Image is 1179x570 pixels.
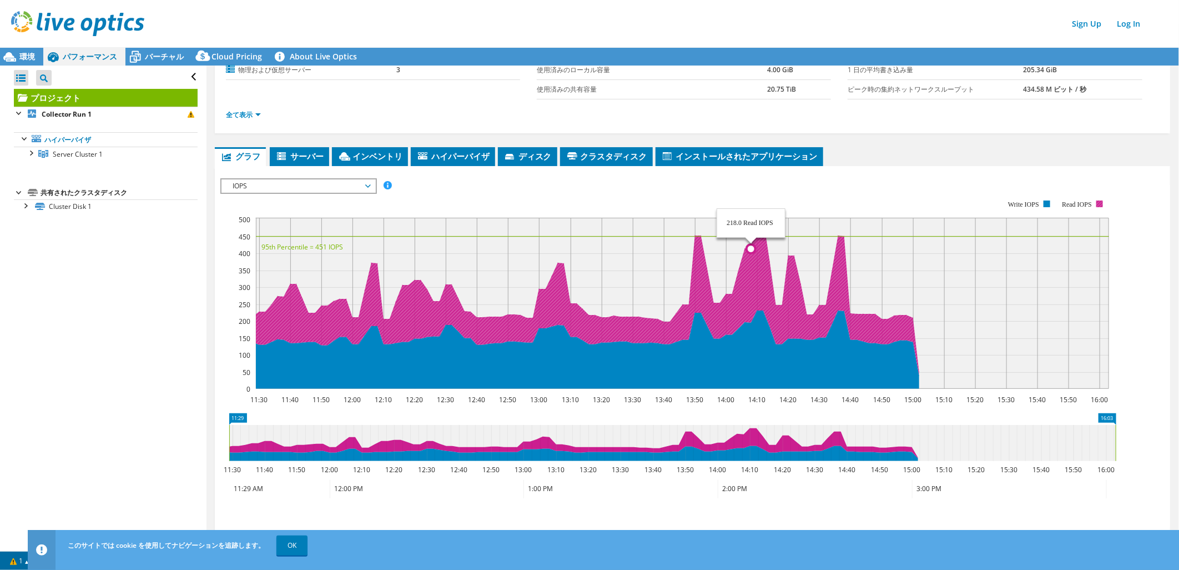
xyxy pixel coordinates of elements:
text: Read IOPS [1062,201,1092,208]
text: 14:30 [806,465,823,474]
text: 12:50 [482,465,500,474]
text: 14:50 [873,395,890,404]
div: 共有されたクラスタディスク [41,186,198,199]
text: 13:50 [686,395,703,404]
text: 11:50 [288,465,305,474]
text: 15:00 [904,395,921,404]
text: 14:10 [741,465,758,474]
text: 15:20 [966,395,984,404]
text: 15:50 [1060,395,1077,404]
a: プロジェクト [14,89,198,107]
b: 20.75 TiB [768,84,797,94]
text: 11:30 [250,395,268,404]
a: Cluster Disk 1 [14,199,198,214]
label: 1 日の平均書き込み量 [848,64,1023,76]
a: Sign Up [1066,16,1107,32]
text: 12:20 [385,465,402,474]
text: 16:00 [1091,395,1108,404]
text: 13:10 [562,395,579,404]
text: 400 [239,249,250,258]
text: 15:20 [968,465,985,474]
text: 95th Percentile = 451 IOPS [261,242,343,252]
span: バーチャル [145,51,184,62]
text: 15:30 [997,395,1015,404]
b: 3 [396,65,400,74]
text: 16:00 [1097,465,1115,474]
text: 13:10 [547,465,565,474]
label: ピーク時の集約ネットワークスループット [848,84,1023,95]
span: クラスタディスク [566,151,647,162]
b: Collector Run 1 [42,109,92,119]
text: 13:00 [530,395,547,404]
text: 11:50 [313,395,330,404]
a: 1 [2,554,37,568]
text: 15:40 [1032,465,1050,474]
text: 12:10 [375,395,392,404]
text: 15:40 [1029,395,1046,404]
text: 13:00 [515,465,532,474]
text: 14:40 [838,465,855,474]
text: 350 [239,266,250,276]
text: 300 [239,283,250,292]
a: Log In [1111,16,1146,32]
label: 使用済みのローカル容量 [537,64,767,76]
text: 14:40 [842,395,859,404]
text: 14:10 [748,395,765,404]
text: 14:20 [779,395,797,404]
span: サーバー [275,151,324,162]
label: 物理および仮想サーバー [226,64,396,76]
text: 200 [239,317,250,326]
text: 12:30 [437,395,454,404]
b: 205.34 GiB [1024,65,1057,74]
span: Cloud Pricing [211,51,262,62]
span: IOPS [227,179,370,193]
span: パフォーマンス [63,51,117,62]
text: 12:50 [499,395,516,404]
text: 12:30 [418,465,435,474]
text: 500 [239,215,250,224]
label: 使用済みの共有容量 [537,84,767,95]
text: 14:20 [774,465,791,474]
span: インベントリ [337,151,402,162]
text: 12:00 [344,395,361,404]
span: ハイパーバイザ [416,151,490,162]
text: 14:50 [871,465,888,474]
text: 100 [239,351,250,360]
text: 150 [239,334,250,343]
text: 15:10 [935,395,953,404]
a: OK [276,536,308,556]
span: インストールされたアプリケーション [661,151,818,162]
text: 15:10 [935,465,953,474]
text: 11:40 [256,465,273,474]
a: About Live Optics [270,48,365,66]
text: 15:30 [1000,465,1017,474]
a: 全て表示 [226,110,261,119]
text: 0 [246,384,250,394]
span: このサイトでは cookie を使用してナビゲーションを追跡します。 [68,541,265,550]
a: ハイパーバイザ [14,132,198,147]
text: 12:00 [321,465,338,474]
text: 13:30 [612,465,629,474]
img: live_optics_svg.svg [11,11,144,36]
text: 14:00 [717,395,734,404]
text: 13:20 [593,395,610,404]
text: 15:50 [1065,465,1082,474]
span: ディスク [503,151,552,162]
a: Server Cluster 1 [14,147,198,161]
b: 4.00 GiB [768,65,794,74]
text: 250 [239,300,250,309]
text: 12:40 [468,395,485,404]
text: 13:30 [624,395,641,404]
text: 14:30 [810,395,828,404]
span: 環境 [19,51,35,62]
text: 13:40 [644,465,662,474]
text: 15:00 [903,465,920,474]
a: Collector Run 1 [14,107,198,121]
text: 450 [239,232,250,242]
span: Server Cluster 1 [53,149,103,159]
text: 14:00 [709,465,726,474]
text: 50 [243,368,250,377]
text: 12:40 [450,465,467,474]
text: 13:50 [677,465,694,474]
text: 11:40 [281,395,299,404]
